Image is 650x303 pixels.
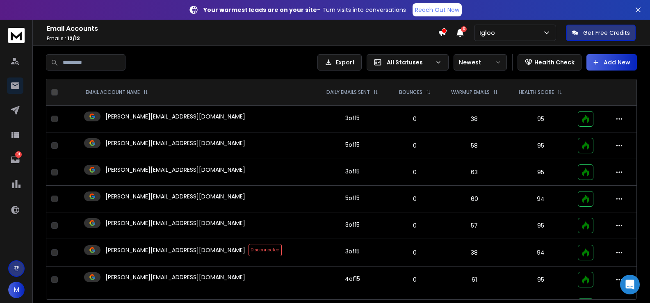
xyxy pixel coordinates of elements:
[105,219,245,227] p: [PERSON_NAME][EMAIL_ADDRESS][DOMAIN_NAME]
[105,139,245,147] p: [PERSON_NAME][EMAIL_ADDRESS][DOMAIN_NAME]
[203,6,317,14] strong: Your warmest leads are on your site
[440,132,509,159] td: 58
[105,192,245,200] p: [PERSON_NAME][EMAIL_ADDRESS][DOMAIN_NAME]
[394,248,435,257] p: 0
[440,159,509,186] td: 63
[440,239,509,267] td: 38
[345,141,360,149] div: 5 of 15
[345,221,360,229] div: 3 of 15
[105,166,245,174] p: [PERSON_NAME][EMAIL_ADDRESS][DOMAIN_NAME]
[566,25,636,41] button: Get Free Credits
[394,141,435,150] p: 0
[345,167,360,175] div: 3 of 15
[518,54,582,71] button: Health Check
[8,282,25,298] button: M
[105,273,245,281] p: [PERSON_NAME][EMAIL_ADDRESS][DOMAIN_NAME]
[620,275,640,294] div: Open Intercom Messenger
[105,246,245,254] p: [PERSON_NAME][EMAIL_ADDRESS][DOMAIN_NAME]
[15,151,22,158] p: 31
[509,106,573,132] td: 95
[440,212,509,239] td: 57
[394,115,435,123] p: 0
[47,35,438,42] p: Emails :
[519,89,554,96] p: HEALTH SCORE
[509,212,573,239] td: 95
[461,26,467,32] span: 3
[394,221,435,230] p: 0
[583,29,630,37] p: Get Free Credits
[8,28,25,43] img: logo
[67,35,80,42] span: 12 / 12
[440,267,509,293] td: 61
[7,151,23,168] a: 31
[509,267,573,293] td: 95
[394,168,435,176] p: 0
[399,89,422,96] p: BOUNCES
[509,159,573,186] td: 95
[394,276,435,284] p: 0
[440,106,509,132] td: 38
[509,239,573,267] td: 94
[387,58,432,66] p: All Statuses
[345,194,360,202] div: 5 of 15
[47,24,438,34] h1: Email Accounts
[317,54,362,71] button: Export
[105,112,245,121] p: [PERSON_NAME][EMAIL_ADDRESS][DOMAIN_NAME]
[249,244,282,256] span: Disconnected
[509,132,573,159] td: 95
[451,89,490,96] p: WARMUP EMAILS
[326,89,370,96] p: DAILY EMAILS SENT
[203,6,406,14] p: – Turn visits into conversations
[440,186,509,212] td: 60
[534,58,575,66] p: Health Check
[345,275,360,283] div: 4 of 15
[509,186,573,212] td: 94
[413,3,462,16] a: Reach Out Now
[345,247,360,255] div: 3 of 15
[345,114,360,122] div: 3 of 15
[394,195,435,203] p: 0
[586,54,637,71] button: Add New
[479,29,498,37] p: Igloo
[86,89,148,96] div: EMAIL ACCOUNT NAME
[454,54,507,71] button: Newest
[415,6,459,14] p: Reach Out Now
